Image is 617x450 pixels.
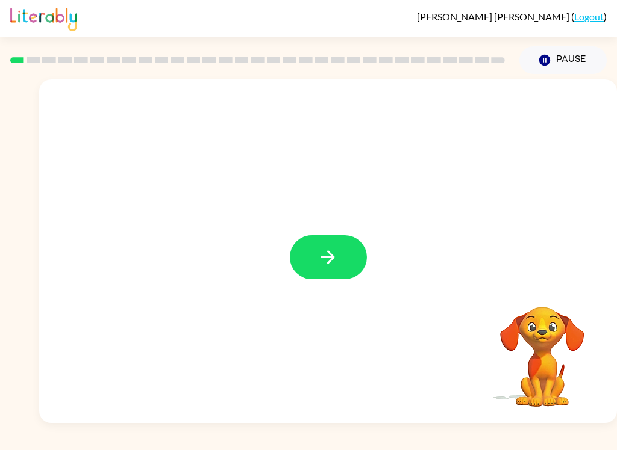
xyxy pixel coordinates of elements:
span: [PERSON_NAME] [PERSON_NAME] [417,11,571,22]
div: ( ) [417,11,607,22]
img: Literably [10,5,77,31]
a: Logout [574,11,604,22]
video: Your browser must support playing .mp4 files to use Literably. Please try using another browser. [482,288,603,408]
button: Pause [519,46,607,74]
